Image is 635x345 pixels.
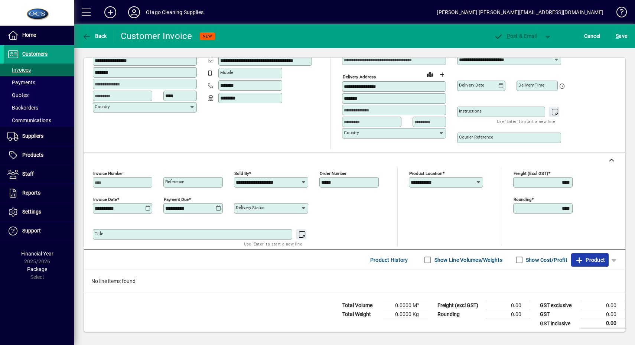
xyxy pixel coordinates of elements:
mat-label: Courier Reference [459,134,493,140]
mat-label: Delivery status [236,205,264,210]
span: Settings [22,209,41,215]
span: Product [575,254,605,266]
td: Total Weight [339,310,383,319]
td: GST [536,310,581,319]
span: Staff [22,171,34,177]
mat-label: Invoice date [93,197,117,202]
span: Quotes [7,92,29,98]
span: Reports [22,190,40,196]
a: Backorders [4,101,74,114]
span: Products [22,152,43,158]
span: NEW [203,34,212,39]
mat-label: Instructions [459,108,482,114]
a: Quotes [4,89,74,101]
mat-label: Delivery time [518,82,544,88]
span: ost & Email [494,33,537,39]
span: Support [22,228,41,234]
a: Knowledge Base [611,1,626,26]
span: Cancel [584,30,600,42]
mat-hint: Use 'Enter' to start a new line [497,117,555,126]
span: Communications [7,117,51,123]
mat-label: Sold by [234,171,249,176]
div: [PERSON_NAME] [PERSON_NAME][EMAIL_ADDRESS][DOMAIN_NAME] [437,6,603,18]
span: Invoices [7,67,31,73]
td: 0.00 [581,301,625,310]
mat-label: Freight (excl GST) [514,171,548,176]
a: View on map [424,68,436,80]
mat-label: Delivery date [459,82,484,88]
td: 0.00 [581,319,625,328]
span: Product History [370,254,408,266]
span: S [616,33,619,39]
span: Backorders [7,105,38,111]
span: ave [616,30,627,42]
mat-label: Reference [165,179,184,184]
button: Save [614,29,629,43]
span: Financial Year [21,251,53,257]
div: No line items found [84,270,625,293]
td: Total Volume [339,301,383,310]
mat-label: Country [344,130,359,135]
td: 0.00 [486,301,530,310]
span: Payments [7,79,35,85]
span: Back [82,33,107,39]
a: Reports [4,184,74,202]
span: Package [27,266,47,272]
button: Choose address [436,69,448,81]
td: Freight (excl GST) [434,301,486,310]
button: Product [571,253,609,267]
mat-label: Mobile [220,70,233,75]
td: 0.00 [581,310,625,319]
mat-label: Invoice number [93,171,123,176]
div: Customer Invoice [121,30,192,42]
td: 0.0000 M³ [383,301,428,310]
mat-label: Rounding [514,197,531,202]
a: Invoices [4,64,74,76]
button: Cancel [582,29,602,43]
mat-label: Product location [409,171,442,176]
span: Home [22,32,36,38]
a: Products [4,146,74,165]
button: Product History [367,253,411,267]
label: Show Line Volumes/Weights [433,256,502,264]
span: Suppliers [22,133,43,139]
mat-hint: Use 'Enter' to start a new line [244,240,302,248]
a: Suppliers [4,127,74,146]
mat-label: Payment due [164,197,189,202]
button: Post & Email [490,29,541,43]
td: Rounding [434,310,486,319]
td: 0.0000 Kg [383,310,428,319]
div: Otago Cleaning Supplies [146,6,203,18]
a: Home [4,26,74,45]
app-page-header-button: Back [74,29,115,43]
button: Profile [122,6,146,19]
a: Settings [4,203,74,221]
a: Staff [4,165,74,183]
span: P [507,33,510,39]
td: GST exclusive [536,301,581,310]
button: Back [80,29,109,43]
td: 0.00 [486,310,530,319]
a: Support [4,222,74,240]
label: Show Cost/Profit [524,256,567,264]
td: GST inclusive [536,319,581,328]
button: Add [98,6,122,19]
span: Customers [22,51,48,57]
mat-label: Title [95,231,103,236]
a: Payments [4,76,74,89]
mat-label: Order number [320,171,346,176]
a: Communications [4,114,74,127]
mat-label: Country [95,104,110,109]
